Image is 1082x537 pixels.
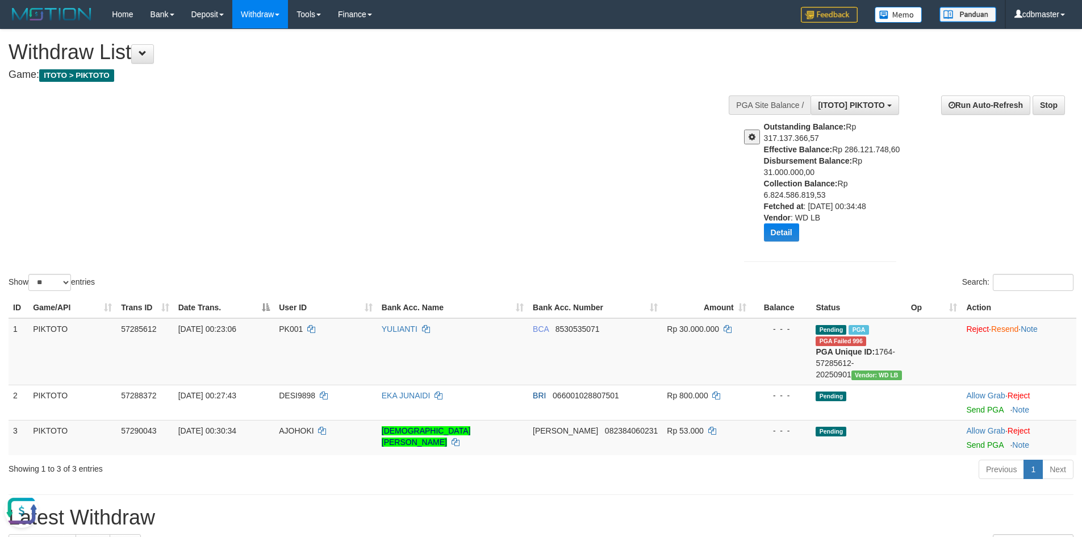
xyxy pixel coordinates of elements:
th: Bank Acc. Number: activate to sort column ascending [528,297,662,318]
a: Stop [1033,95,1065,115]
span: Copy 8530535071 to clipboard [555,324,600,334]
span: Rp 800.000 [667,391,708,400]
span: 57285612 [121,324,156,334]
span: 57288372 [121,391,156,400]
img: panduan.png [939,7,996,22]
th: Trans ID: activate to sort column ascending [116,297,174,318]
span: PGA Error [816,336,866,346]
b: Fetched at [764,202,804,211]
th: Status [811,297,906,318]
a: Reject [1008,426,1030,435]
span: [DATE] 00:30:34 [178,426,236,435]
label: Show entries [9,274,95,291]
a: YULIANTI [382,324,417,334]
td: PIKTOTO [28,385,116,420]
a: Resend [991,324,1018,334]
span: Copy 082384060231 to clipboard [605,426,658,435]
span: Pending [816,427,846,436]
div: PGA Site Balance / [729,95,811,115]
b: Vendor [764,213,791,222]
span: [ITOTO] PIKTOTO [818,101,884,110]
a: 1 [1023,460,1043,479]
td: 1 [9,318,28,385]
span: Rp 30.000.000 [667,324,719,334]
span: ITOTO > PIKTOTO [39,69,114,82]
div: - - - [755,425,807,436]
a: Previous [979,460,1024,479]
a: Next [1042,460,1073,479]
b: Disbursement Balance: [764,156,853,165]
a: Send PGA [966,405,1003,414]
h4: Game: [9,69,710,81]
img: Button%20Memo.svg [875,7,922,23]
td: · [962,385,1076,420]
th: Date Trans.: activate to sort column descending [174,297,275,318]
span: Pending [816,392,846,401]
a: [DEMOGRAPHIC_DATA][PERSON_NAME] [382,426,471,447]
img: MOTION_logo.png [9,6,95,23]
span: Pending [816,325,846,335]
div: Showing 1 to 3 of 3 entries [9,459,442,474]
span: BRI [533,391,546,400]
a: Note [1021,324,1038,334]
span: [PERSON_NAME] [533,426,598,435]
b: Outstanding Balance: [764,122,846,131]
b: Effective Balance: [764,145,833,154]
td: PIKTOTO [28,420,116,455]
th: Amount: activate to sort column ascending [662,297,751,318]
img: Feedback.jpg [801,7,858,23]
td: 1764-57285612-20250901 [811,318,906,385]
a: Allow Grab [966,426,1005,435]
th: Balance [751,297,812,318]
button: Detail [764,223,799,242]
span: AJOHOKI [279,426,314,435]
span: 57290043 [121,426,156,435]
a: Send PGA [966,440,1003,449]
b: Collection Balance: [764,179,838,188]
td: 2 [9,385,28,420]
select: Showentries [28,274,71,291]
th: Op: activate to sort column ascending [906,297,962,318]
label: Search: [962,274,1073,291]
th: Game/API: activate to sort column ascending [28,297,116,318]
td: PIKTOTO [28,318,116,385]
td: · [962,420,1076,455]
b: PGA Unique ID: [816,347,875,356]
th: ID [9,297,28,318]
td: · · [962,318,1076,385]
span: [DATE] 00:23:06 [178,324,236,334]
a: Reject [966,324,989,334]
h1: Latest Withdraw [9,506,1073,529]
a: Allow Grab [966,391,1005,400]
span: · [966,426,1007,435]
a: Reject [1008,391,1030,400]
span: [DATE] 00:27:43 [178,391,236,400]
td: 3 [9,420,28,455]
span: PK001 [279,324,303,334]
span: Rp 53.000 [667,426,704,435]
div: Rp 317.137.366,57 Rp 286.121.748,60 Rp 31.000.000,00 Rp 6.824.586.819,53 : [DATE] 00:34:48 : WD LB [764,121,905,250]
a: Note [1012,405,1029,414]
button: [ITOTO] PIKTOTO [811,95,899,115]
button: Open LiveChat chat widget [5,5,39,39]
span: Copy 066001028807501 to clipboard [553,391,619,400]
th: Action [962,297,1076,318]
span: Vendor URL: https://dashboard.q2checkout.com/secure [851,371,902,380]
div: - - - [755,323,807,335]
input: Search: [993,274,1073,291]
a: Note [1012,440,1029,449]
h1: Withdraw List [9,41,710,64]
span: Marked by cdbmaster [849,325,868,335]
span: · [966,391,1007,400]
th: User ID: activate to sort column ascending [274,297,377,318]
span: DESI9898 [279,391,315,400]
th: Bank Acc. Name: activate to sort column ascending [377,297,528,318]
a: EKA JUNAIDI [382,391,431,400]
a: Run Auto-Refresh [941,95,1030,115]
div: - - - [755,390,807,401]
span: BCA [533,324,549,334]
